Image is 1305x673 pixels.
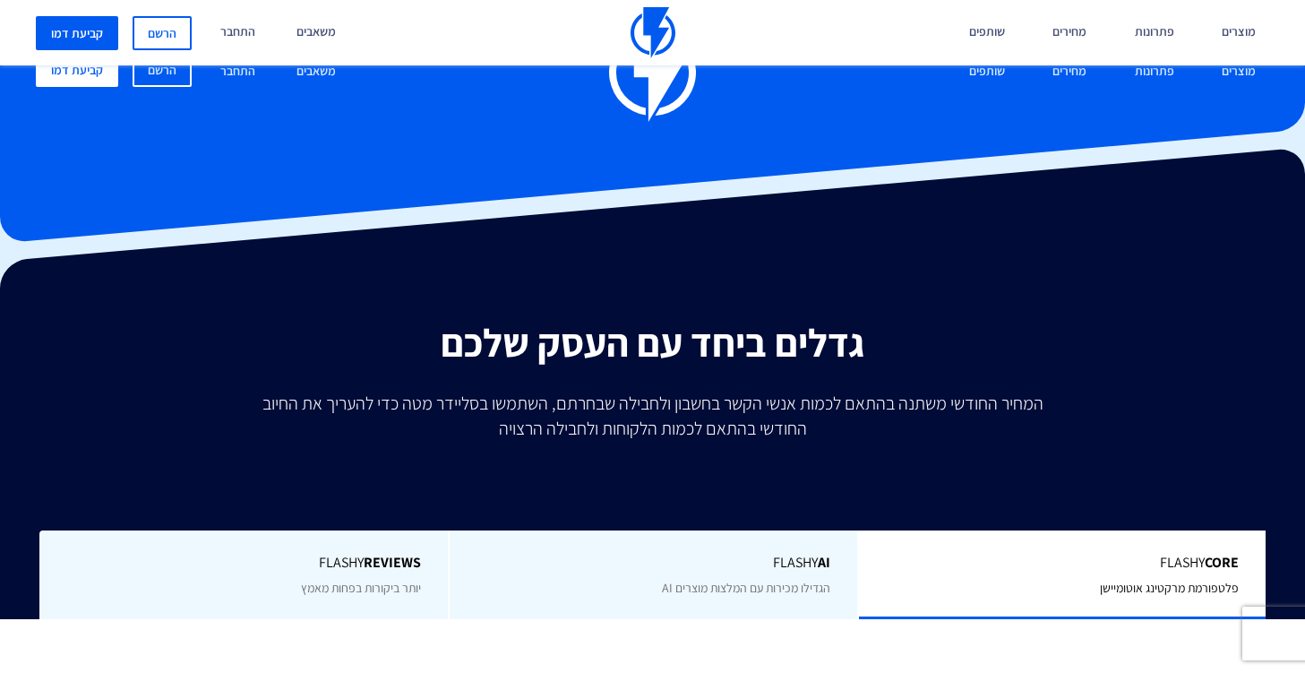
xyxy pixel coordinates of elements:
a: מחירים [1039,53,1100,91]
span: יותר ביקורות בפחות מאמץ [301,580,421,596]
b: REVIEWS [364,553,421,572]
b: Core [1205,553,1239,572]
h2: גדלים ביחד עם העסק שלכם [13,321,1292,364]
span: הגדילו מכירות עם המלצות מוצרים AI [662,580,830,596]
a: הרשם [133,53,192,87]
a: קביעת דמו [36,53,118,87]
a: פתרונות [1121,53,1188,91]
a: משאבים [283,53,349,91]
b: AI [818,553,830,572]
a: התחבר [207,53,269,91]
p: המחיר החודשי משתנה בהתאם לכמות אנשי הקשר בחשבון ולחבילה שבחרתם, השתמשו בסליידר מטה כדי להעריך את ... [250,391,1056,441]
a: קביעת דמו [36,16,118,50]
span: Flashy [476,553,830,574]
a: מוצרים [1208,53,1269,91]
span: Flashy [66,553,421,574]
a: שותפים [956,53,1018,91]
span: Flashy [886,553,1240,574]
span: פלטפורמת מרקטינג אוטומיישן [1100,580,1239,596]
a: הרשם [133,16,192,50]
